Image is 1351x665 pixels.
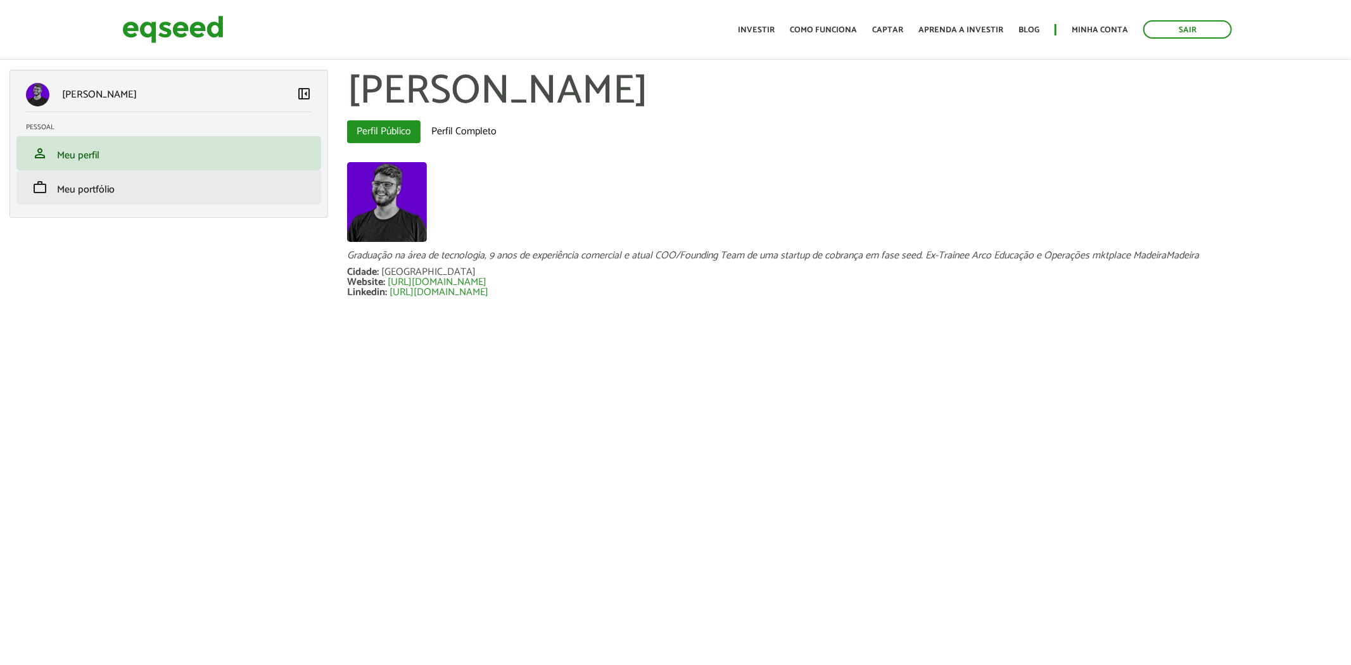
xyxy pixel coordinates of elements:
[62,89,137,101] p: [PERSON_NAME]
[1018,26,1039,34] a: Blog
[16,136,321,170] li: Meu perfil
[32,180,48,195] span: work
[347,288,390,298] div: Linkedin
[296,86,312,104] a: Colapsar menu
[32,146,48,161] span: person
[381,267,476,277] div: [GEOGRAPHIC_DATA]
[122,13,224,46] img: EqSeed
[26,146,312,161] a: personMeu perfil
[738,26,775,34] a: Investir
[57,147,99,164] span: Meu perfil
[347,251,1341,261] div: Graduação na área de tecnologia, 9 anos de experiência comercial e atual COO/Founding Team de uma...
[385,284,387,301] span: :
[790,26,857,34] a: Como funciona
[347,267,381,277] div: Cidade
[347,70,1341,114] h1: [PERSON_NAME]
[377,263,379,281] span: :
[16,170,321,205] li: Meu portfólio
[1143,20,1232,39] a: Sair
[390,288,488,298] a: [URL][DOMAIN_NAME]
[422,120,506,143] a: Perfil Completo
[347,120,421,143] a: Perfil Público
[872,26,903,34] a: Captar
[918,26,1003,34] a: Aprenda a investir
[383,274,385,291] span: :
[1072,26,1128,34] a: Minha conta
[347,162,427,242] a: Ver perfil do usuário.
[347,162,427,242] img: Foto de HENRIQUE BERKENBROCK CAMARGO
[388,277,486,288] a: [URL][DOMAIN_NAME]
[26,180,312,195] a: workMeu portfólio
[57,181,115,198] span: Meu portfólio
[26,123,321,131] h2: Pessoal
[296,86,312,101] span: left_panel_close
[347,277,388,288] div: Website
